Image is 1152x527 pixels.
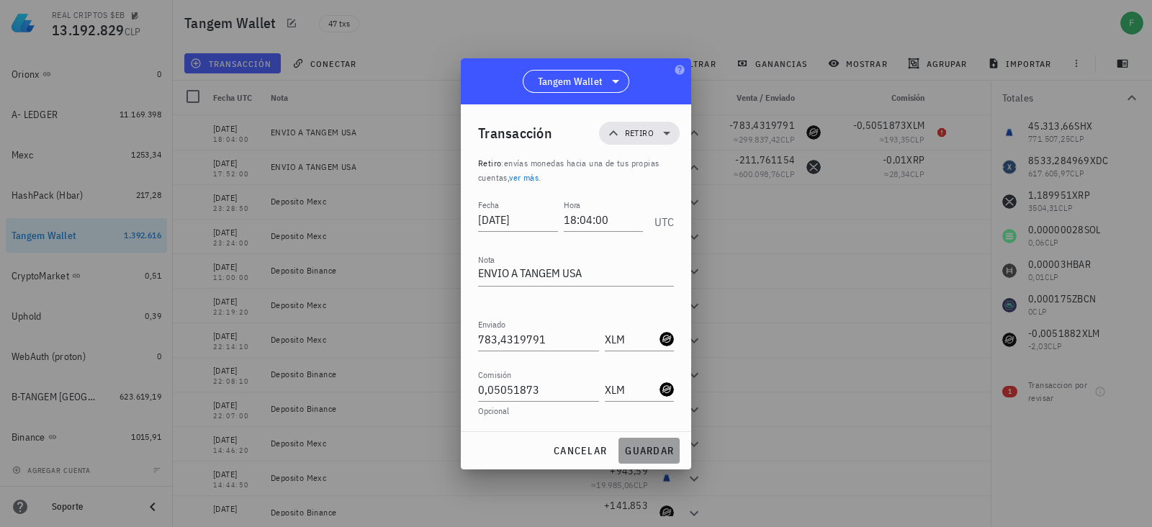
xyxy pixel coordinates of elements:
div: Opcional [478,407,674,415]
input: Moneda [605,328,657,351]
span: cancelar [553,444,607,457]
a: ver más [509,172,539,183]
div: Transacción [478,122,552,145]
div: XLM-icon [660,382,674,397]
label: Nota [478,254,495,265]
label: Enviado [478,319,505,330]
label: Fecha [478,199,499,210]
p: : [478,156,674,185]
label: Hora [564,199,580,210]
span: guardar [624,444,674,457]
button: cancelar [547,438,613,464]
span: Tangem Wallet [538,74,603,89]
label: Comisión [478,369,511,380]
div: XLM-icon [660,332,674,346]
div: UTC [649,199,674,235]
span: envías monedas hacia una de tus propias cuentas, . [478,158,659,183]
span: Retiro [625,126,654,140]
input: Moneda [605,378,657,401]
button: guardar [618,438,680,464]
span: Retiro [478,158,501,168]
